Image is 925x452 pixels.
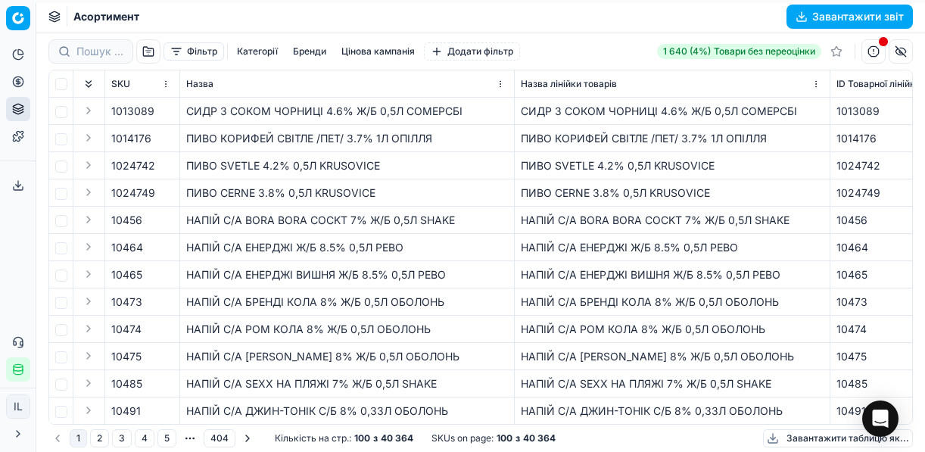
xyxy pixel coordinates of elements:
[521,376,824,391] div: НАПІЙ С/А SEXX НА ПЛЯЖІ 7% Ж/Б 0,5Л SHAKE
[111,104,154,119] span: 1013089
[186,376,508,391] div: НАПІЙ С/А SEXX НА ПЛЯЖІ 7% Ж/Б 0,5Л SHAKE
[157,429,176,447] button: 5
[111,185,155,201] span: 1024749
[523,432,556,444] strong: 40 364
[186,240,508,255] div: НАПІЙ С/А ЕНЕРДЖІ Ж/Б 8.5% 0,5Л РЕВО
[521,213,824,228] div: НАПІЙ С/А BORA BORA COCKT 7% Ж/Б 0,5Л SHAKE
[186,267,508,282] div: НАПІЙ С/А ЕНЕРДЖІ ВИШНЯ Ж/Б 8.5% 0,5Л РЕВО
[48,429,67,447] button: Go to previous page
[112,429,132,447] button: 3
[111,322,142,337] span: 10474
[135,429,154,447] button: 4
[79,292,98,310] button: Expand
[424,42,520,61] button: Додати фільтр
[111,376,142,391] span: 10485
[186,104,508,119] div: СИДР З СОКОМ ЧОРНИЦІ 4.6% Ж/Б 0,5Л СОМЕРСБІ
[335,42,421,61] button: Цінова кампанія
[186,131,508,146] div: ПИВО КОРИФЕЙ СВІТЛЕ /ПЕТ/ 3.7% 1Л ОПІЛЛЯ
[70,429,87,447] button: 1
[763,429,913,447] button: Завантажити таблицю як...
[862,401,899,437] div: Open Intercom Messenger
[111,131,151,146] span: 1014176
[521,78,617,90] span: Назва лінійки товарів
[521,404,824,419] div: НАПІЙ С/А ДЖИН-ТОНІК С/Б 8% 0,33Л ОБОЛОНЬ
[79,156,98,174] button: Expand
[164,42,224,61] button: Фільтр
[79,238,98,256] button: Expand
[373,432,378,444] strong: з
[7,395,30,418] span: IL
[238,429,257,447] button: Go to next page
[48,428,257,449] nav: pagination
[186,213,508,228] div: НАПІЙ С/А BORA BORA COCKT 7% Ж/Б 0,5Л SHAKE
[76,44,123,59] input: Пошук по SKU або назві
[204,429,235,447] button: 404
[354,432,370,444] strong: 100
[521,158,824,173] div: ПИВО SVETLE 4.2% 0,5Л KRUSOVICE
[186,295,508,310] div: НАПІЙ С/А БРЕНДІ КОЛА 8% Ж/Б 0,5Л ОБОЛОНЬ
[521,267,824,282] div: НАПІЙ С/А ЕНЕРДЖІ ВИШНЯ Ж/Б 8.5% 0,5Л РЕВО
[111,295,142,310] span: 10473
[90,429,109,447] button: 2
[6,394,30,419] button: IL
[657,44,821,59] a: 1 640 (4%)Товари без переоцінки
[714,45,815,58] span: Товари без переоцінки
[521,322,824,337] div: НАПІЙ С/А РОМ КОЛА 8% Ж/Б 0,5Л ОБОЛОНЬ
[79,129,98,147] button: Expand
[111,213,142,228] span: 10456
[79,401,98,419] button: Expand
[186,158,508,173] div: ПИВО SVETLE 4.2% 0,5Л KRUSOVICE
[275,432,351,444] span: Кількість на стр. :
[79,320,98,338] button: Expand
[73,9,139,24] nav: breadcrumb
[231,42,284,61] button: Категорії
[521,104,824,119] div: СИДР З СОКОМ ЧОРНИЦІ 4.6% Ж/Б 0,5Л СОМЕРСБІ
[287,42,332,61] button: Бренди
[186,78,213,90] span: Назва
[836,78,920,90] span: ID Товарної лінійки
[515,432,520,444] strong: з
[79,374,98,392] button: Expand
[79,101,98,120] button: Expand
[79,183,98,201] button: Expand
[186,404,508,419] div: НАПІЙ С/А ДЖИН-ТОНІК С/Б 8% 0,33Л ОБОЛОНЬ
[111,404,141,419] span: 10491
[111,349,142,364] span: 10475
[521,131,824,146] div: ПИВО КОРИФЕЙ СВІТЛЕ /ПЕТ/ 3.7% 1Л ОПІЛЛЯ
[111,158,155,173] span: 1024742
[186,322,508,337] div: НАПІЙ С/А РОМ КОЛА 8% Ж/Б 0,5Л ОБОЛОНЬ
[111,78,130,90] span: SKU
[186,349,508,364] div: НАПІЙ С/А [PERSON_NAME] 8% Ж/Б 0,5Л ОБОЛОНЬ
[381,432,413,444] strong: 40 364
[111,240,143,255] span: 10464
[431,432,494,444] span: SKUs on page :
[521,240,824,255] div: НАПІЙ С/А ЕНЕРДЖІ Ж/Б 8.5% 0,5Л РЕВО
[73,9,139,24] span: Асортимент
[186,185,508,201] div: ПИВО CERNE 3.8% 0,5Л KRUSOVICE
[521,185,824,201] div: ПИВО CERNE 3.8% 0,5Л KRUSOVICE
[521,349,824,364] div: НАПІЙ С/А [PERSON_NAME] 8% Ж/Б 0,5Л ОБОЛОНЬ
[79,75,98,93] button: Expand all
[79,265,98,283] button: Expand
[497,432,512,444] strong: 100
[79,347,98,365] button: Expand
[786,5,913,29] button: Завантажити звіт
[79,210,98,229] button: Expand
[111,267,142,282] span: 10465
[521,295,824,310] div: НАПІЙ С/А БРЕНДІ КОЛА 8% Ж/Б 0,5Л ОБОЛОНЬ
